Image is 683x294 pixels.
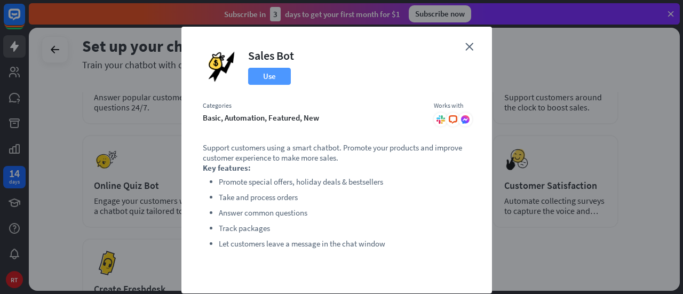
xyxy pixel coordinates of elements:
[203,142,471,163] p: Support customers using a smart chatbot. Promote your products and improve customer experience to...
[219,222,471,235] li: Track packages
[248,68,291,85] button: Use
[219,237,471,250] li: Let customers leave a message in the chat window
[248,48,294,63] div: Sales Bot
[203,113,423,123] div: basic, automation, featured, new
[219,206,471,219] li: Answer common questions
[465,43,473,51] i: close
[219,176,471,188] li: Promote special offers, holiday deals & bestsellers
[203,48,240,85] img: Sales Bot
[434,101,471,110] div: Works with
[219,191,471,204] li: Take and process orders
[203,163,251,173] strong: Key features:
[203,101,423,110] div: Categories
[9,4,41,36] button: Open LiveChat chat widget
